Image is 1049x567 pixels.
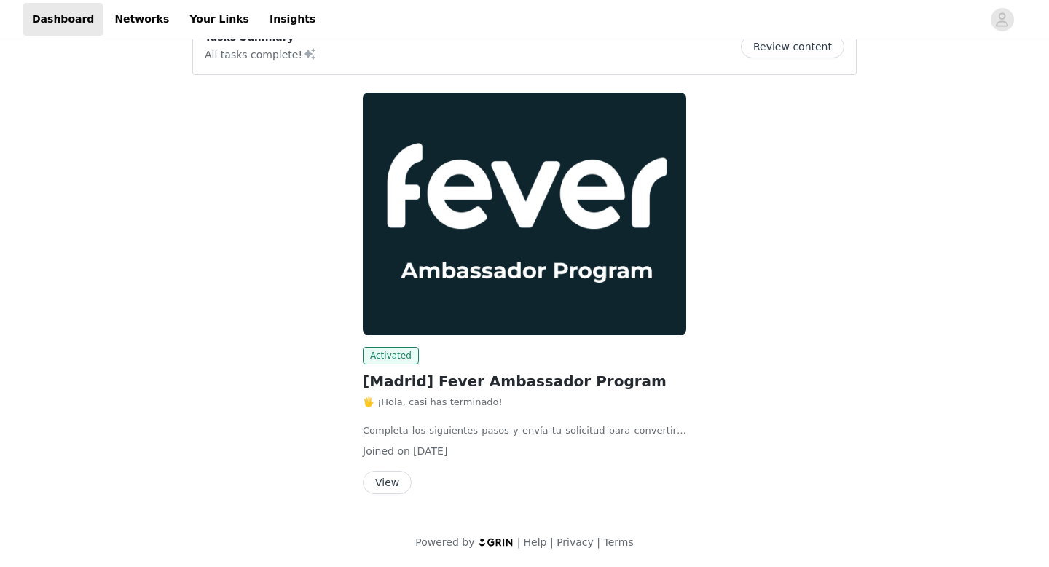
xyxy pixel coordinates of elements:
span: | [597,536,600,548]
p: All tasks complete! [205,45,317,63]
a: Privacy [557,536,594,548]
a: Networks [106,3,178,36]
p: Completa los siguientes pasos y envía tu solicitud para convertirte en Fever Ambassador (3 minuto... [363,423,686,438]
div: avatar [995,8,1009,31]
span: | [550,536,554,548]
span: Powered by [415,536,474,548]
h2: [Madrid] Fever Ambassador Program [363,370,686,392]
span: Activated [363,347,419,364]
button: Review content [741,35,844,58]
span: Joined on [363,445,410,457]
a: Terms [603,536,633,548]
a: Dashboard [23,3,103,36]
img: logo [478,537,514,547]
p: 🖐️ ¡Hola, casi has terminado! [363,395,686,410]
a: Your Links [181,3,258,36]
span: | [517,536,521,548]
img: Fever Ambassadors [363,93,686,335]
a: View [363,477,412,488]
span: [DATE] [413,445,447,457]
a: Insights [261,3,324,36]
button: View [363,471,412,494]
a: Help [524,536,547,548]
